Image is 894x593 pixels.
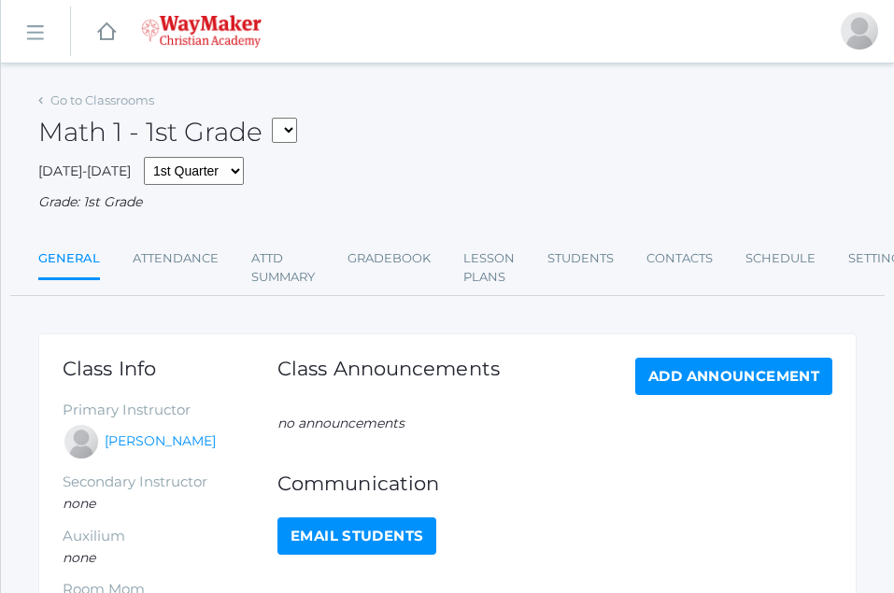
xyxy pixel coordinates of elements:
a: Students [547,240,614,277]
a: Add Announcement [635,358,832,395]
em: none [63,495,95,512]
div: Bonnie Posey [841,12,878,49]
div: Grade: 1st Grade [38,192,857,212]
div: Bonnie Posey [63,423,100,460]
a: [PERSON_NAME] [105,431,216,451]
h5: Auxilium [63,529,277,544]
h5: Primary Instructor [63,402,277,418]
h1: Class Announcements [277,358,500,390]
a: Gradebook [348,240,431,277]
a: Lesson Plans [463,240,515,295]
span: [DATE]-[DATE] [38,162,131,179]
a: Attd Summary [251,240,315,295]
h5: Secondary Instructor [63,474,277,490]
a: Attendance [133,240,219,277]
a: Schedule [745,240,816,277]
a: Go to Classrooms [50,92,154,107]
em: none [63,549,95,566]
a: General [38,240,100,280]
img: 4_waymaker-logo-stack-white.png [141,15,262,48]
h2: Math 1 - 1st Grade [38,118,297,148]
a: Contacts [646,240,713,277]
a: Email Students [277,517,436,555]
h1: Class Info [63,358,277,379]
em: no announcements [277,415,404,431]
h1: Communication [277,473,832,494]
